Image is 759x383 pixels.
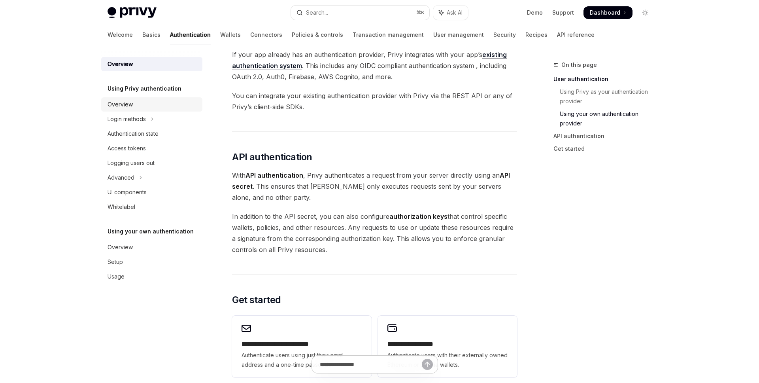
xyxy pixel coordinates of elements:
a: Overview [101,240,202,254]
button: Open search [291,6,429,20]
a: Setup [101,255,202,269]
a: Welcome [108,25,133,44]
span: With , Privy authenticates a request from your server directly using an . This ensures that [PERS... [232,170,517,203]
span: Authenticate users with their externally owned Ethereum or Solana wallets. [387,351,508,370]
a: Whitelabel [101,200,202,214]
div: Logging users out [108,158,155,168]
span: If your app already has an authentication provider, Privy integrates with your app’s . This inclu... [232,49,517,82]
a: Logging users out [101,156,202,170]
span: In addition to the API secret, you can also configure that control specific wallets, policies, an... [232,211,517,255]
span: API authentication [232,151,312,163]
a: Get started [553,142,658,155]
span: Authenticate users using just their email address and a one-time passcode. [242,351,362,370]
a: API authentication [553,130,658,142]
a: Connectors [250,25,282,44]
a: Authentication state [101,127,202,141]
h5: Using Privy authentication [108,84,181,93]
div: Search... [306,8,328,17]
div: UI components [108,188,147,197]
strong: authorization keys [389,212,447,220]
a: User management [433,25,484,44]
div: Overview [108,243,133,252]
div: Login methods [108,114,146,124]
a: UI components [101,185,202,199]
a: Authentication [170,25,211,44]
a: Transaction management [353,25,424,44]
a: Wallets [220,25,241,44]
a: Demo [527,9,543,17]
span: You can integrate your existing authentication provider with Privy via the REST API or any of Pri... [232,90,517,112]
span: ⌘ K [416,9,425,16]
div: Access tokens [108,144,146,153]
strong: API authentication [245,171,303,179]
a: Security [493,25,516,44]
button: Toggle assistant panel [433,6,468,20]
span: On this page [561,60,597,70]
button: Send message [422,359,433,370]
a: Using Privy as your authentication provider [553,85,658,108]
a: Overview [101,57,202,71]
span: Ask AI [447,9,463,17]
a: Policies & controls [292,25,343,44]
button: Toggle Advanced section [101,171,202,185]
span: Dashboard [590,9,620,17]
div: Setup [108,257,123,267]
div: Overview [108,59,133,69]
div: Overview [108,100,133,109]
input: Ask a question... [320,356,422,373]
a: Overview [101,97,202,112]
a: Using your own authentication provider [553,108,658,130]
a: Basics [142,25,160,44]
a: Dashboard [583,6,632,19]
button: Toggle Login methods section [101,112,202,126]
a: **** **** **** ****Authenticate users with their externally owned Ethereum or Solana wallets. [378,316,517,377]
a: User authentication [553,73,658,85]
button: Toggle dark mode [639,6,651,19]
div: Authentication state [108,129,159,138]
a: Recipes [525,25,548,44]
a: API reference [557,25,595,44]
img: light logo [108,7,157,18]
div: Whitelabel [108,202,135,212]
a: Support [552,9,574,17]
a: Access tokens [101,141,202,155]
h5: Using your own authentication [108,227,194,236]
div: Advanced [108,173,134,182]
a: Usage [101,269,202,284]
div: Usage [108,272,125,281]
span: Get started [232,294,281,306]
